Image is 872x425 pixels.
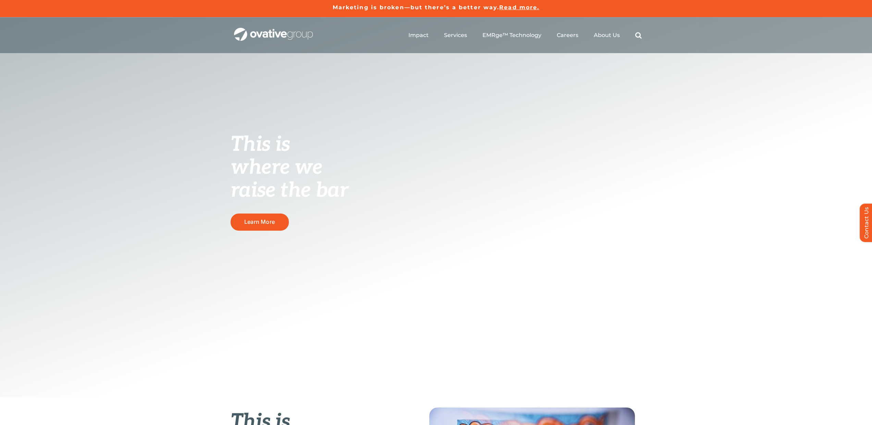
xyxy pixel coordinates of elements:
a: About Us [594,32,620,39]
span: This is [231,132,290,157]
a: Impact [408,32,429,39]
a: Services [444,32,467,39]
nav: Menu [408,24,642,46]
a: EMRge™ Technology [482,32,541,39]
a: OG_Full_horizontal_WHT [234,27,313,34]
a: Search [635,32,642,39]
a: Careers [557,32,578,39]
a: Learn More [231,214,289,230]
a: Read more. [499,4,539,11]
span: Learn More [244,219,275,225]
span: where we raise the bar [231,155,348,203]
a: Marketing is broken—but there’s a better way. [333,4,500,11]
